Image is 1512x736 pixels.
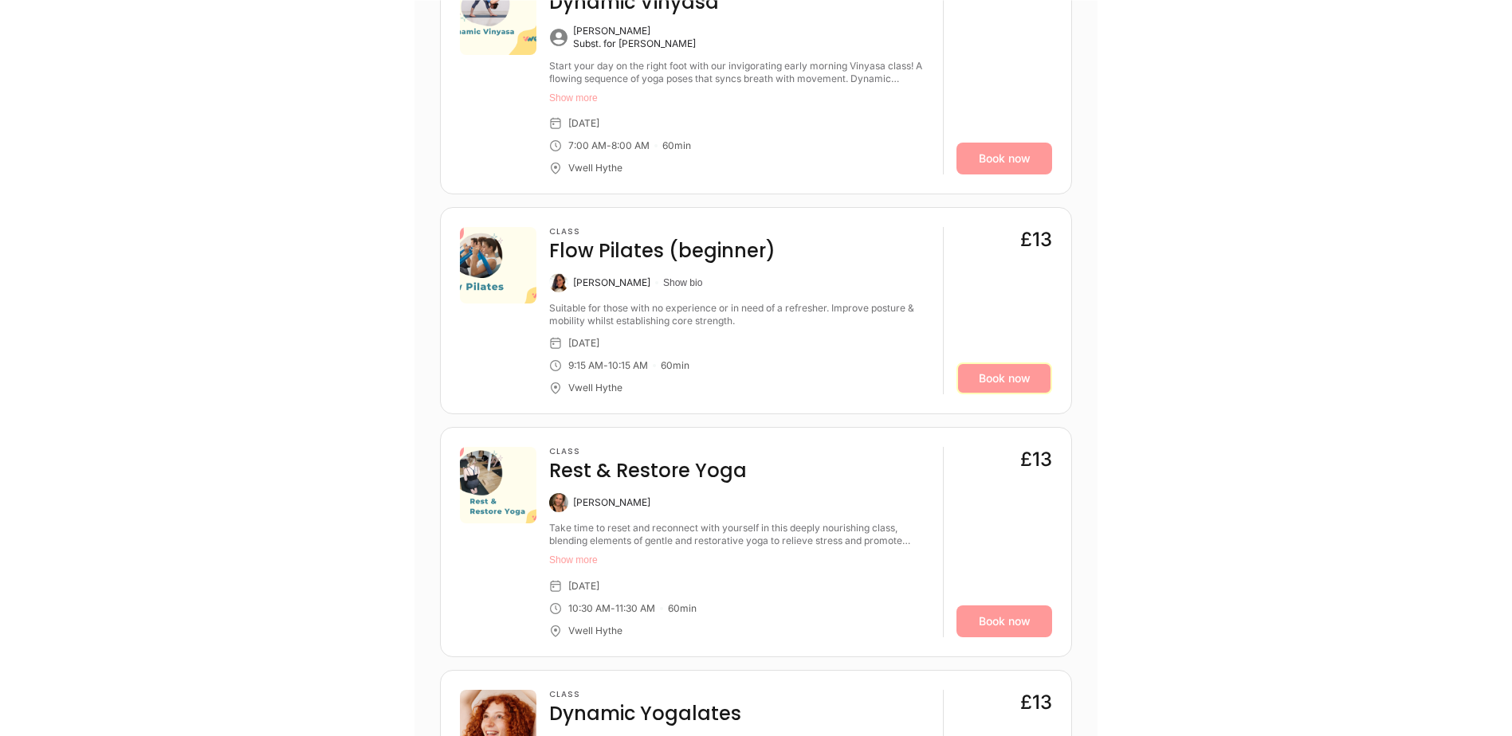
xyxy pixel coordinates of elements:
div: 8:00 AM [611,139,650,152]
div: Take time to reset and reconnect with yourself in this deeply nourishing class, blending elements... [549,522,930,547]
div: [PERSON_NAME] [573,496,650,509]
div: - [603,359,608,372]
div: - [607,139,611,152]
div: Vwell Hythe [568,382,622,394]
div: [PERSON_NAME] [573,25,696,37]
h3: Class [549,447,747,456]
div: [DATE] [568,117,599,130]
div: £13 [1020,227,1052,253]
div: 60 min [662,139,691,152]
a: Book now [956,605,1052,637]
div: 9:15 AM [568,359,603,372]
div: Subst. for [PERSON_NAME] [573,37,696,50]
button: Show bio [663,276,702,289]
div: 10:30 AM [568,602,611,615]
div: [PERSON_NAME] [573,276,650,289]
button: Show more [549,92,930,104]
div: 60 min [668,602,697,615]
a: Book now [956,143,1052,174]
div: [DATE] [568,580,599,593]
img: 734a81fd-0b3d-46f1-b7ab-0c1388fca0de.png [460,447,536,523]
a: Book now [956,362,1052,394]
h4: Rest & Restore Yoga [549,458,747,483]
button: Show more [549,554,930,566]
h3: Class [549,227,776,237]
div: Vwell Hythe [568,162,622,174]
img: Alyssa Costantini [549,493,568,512]
img: aa553f9f-2931-4451-b727-72da8bd8ddcb.png [460,227,536,303]
div: 11:30 AM [615,602,655,615]
h4: Flow Pilates (beginner) [549,238,776,264]
div: - [611,602,615,615]
img: Kate Arnold [549,273,568,292]
h4: Dynamic Yogalates [549,701,741,726]
div: Vwell Hythe [568,624,622,637]
div: £13 [1020,447,1052,472]
div: 7:00 AM [568,139,607,152]
div: 10:15 AM [608,359,648,372]
div: [DATE] [568,337,599,350]
div: 60 min [661,359,689,372]
div: Suitable for those with no experience or in need of a refresher. Improve posture & mobility whils... [549,302,930,327]
h3: Class [549,690,741,699]
div: £13 [1020,690,1052,715]
div: Start your day on the right foot with our invigorating early morning Vinyasa class! A flowing seq... [549,60,930,85]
